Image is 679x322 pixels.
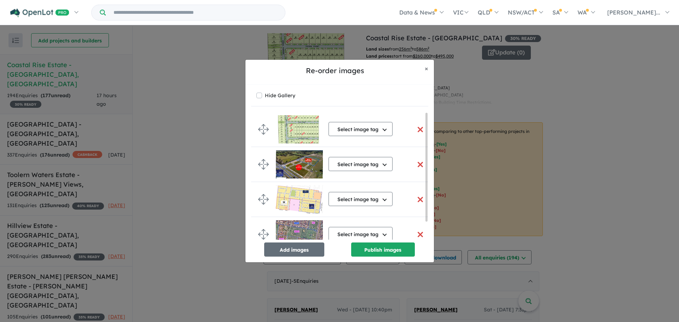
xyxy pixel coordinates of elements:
span: × [425,64,428,72]
img: drag.svg [258,159,269,170]
label: Hide Gallery [265,90,295,100]
img: Coastal%20Rise%20Estate%20-%20Mount%20Duneed___1750380054.jpg [276,150,323,178]
button: Select image tag [329,227,393,241]
button: Add images [264,242,324,257]
h5: Re-order images [251,65,419,76]
input: Try estate name, suburb, builder or developer [107,5,284,20]
img: drag.svg [258,229,269,240]
img: Coastal%20Rise%20Estate%20-%20Mount%20Duneed___1758516392.jpg [276,115,323,144]
img: drag.svg [258,124,269,135]
button: Select image tag [329,157,393,171]
img: Coastal%20Rise%20Estate%20-%20Mount%20Duneed___1755306919.jpg [276,220,323,248]
button: Publish images [351,242,415,257]
img: Coastal%20Rise%20Estate%20-%20Mount%20Duneed___1731643140.jpg [276,185,323,213]
img: Openlot PRO Logo White [10,8,69,17]
img: drag.svg [258,194,269,205]
button: Select image tag [329,192,393,206]
button: Select image tag [329,122,393,136]
span: [PERSON_NAME]... [607,9,660,16]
